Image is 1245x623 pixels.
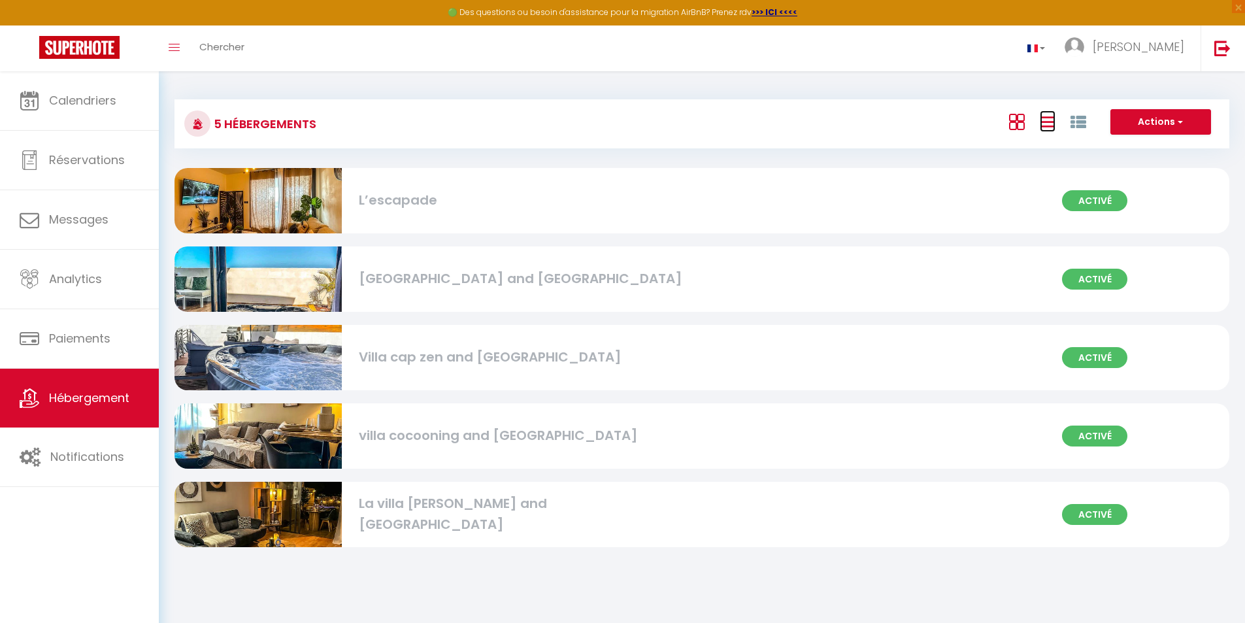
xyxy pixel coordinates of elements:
span: Activé [1062,190,1127,211]
span: Réservations [49,152,125,168]
span: Analytics [49,271,102,287]
a: >>> ICI <<<< [752,7,797,18]
span: Hébergement [49,390,129,406]
img: ... [1065,37,1084,57]
div: Villa cap zen and [GEOGRAPHIC_DATA] [359,347,693,367]
div: [GEOGRAPHIC_DATA] and [GEOGRAPHIC_DATA] [359,269,693,289]
a: ... [PERSON_NAME] [1055,25,1201,71]
div: villa cocooning and [GEOGRAPHIC_DATA] [359,426,693,446]
span: Notifications [50,448,124,465]
img: Super Booking [39,36,120,59]
span: Activé [1062,504,1127,525]
a: Chercher [190,25,254,71]
span: [PERSON_NAME] [1093,39,1184,55]
span: Messages [49,211,108,227]
div: L’escapade [359,190,693,210]
span: Chercher [199,40,244,54]
button: Actions [1110,109,1211,135]
a: Vue en Box [1009,110,1025,132]
span: Activé [1062,347,1127,368]
span: Paiements [49,330,110,346]
span: Activé [1062,269,1127,290]
span: Calendriers [49,92,116,109]
h3: 5 Hébergements [210,109,316,139]
span: Activé [1062,426,1127,446]
a: Vue en Liste [1040,110,1055,132]
div: La villa [PERSON_NAME] and [GEOGRAPHIC_DATA] [359,494,693,535]
img: logout [1214,40,1231,56]
a: Vue par Groupe [1071,110,1086,132]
